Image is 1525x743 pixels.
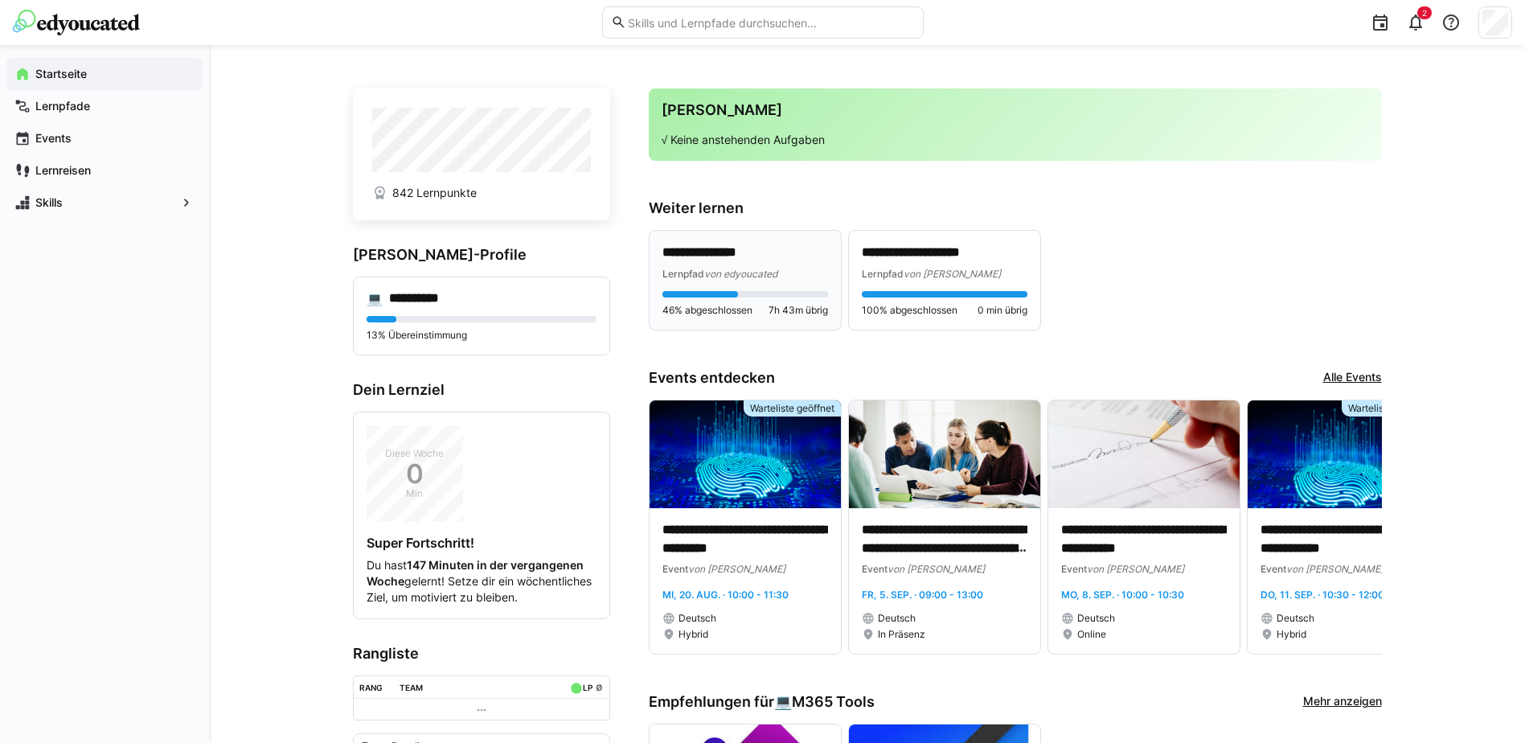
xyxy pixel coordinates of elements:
[596,679,603,693] a: ø
[662,563,688,575] span: Event
[1261,563,1286,575] span: Event
[583,683,592,692] div: LP
[769,304,828,317] span: 7h 43m übrig
[862,589,983,601] span: Fr, 5. Sep. · 09:00 - 13:00
[650,400,841,508] img: image
[662,268,704,280] span: Lernpfad
[367,290,383,306] div: 💻️
[1261,589,1384,601] span: Do, 11. Sep. · 10:30 - 12:00
[1277,612,1314,625] span: Deutsch
[367,558,584,588] strong: 147 Minuten in der vergangenen Woche
[662,304,752,317] span: 46% abgeschlossen
[1087,563,1184,575] span: von [PERSON_NAME]
[1348,402,1433,415] span: Warteliste geöffnet
[392,185,477,201] span: 842 Lernpunkte
[1286,563,1384,575] span: von [PERSON_NAME]
[353,246,610,264] h3: [PERSON_NAME]-Profile
[849,400,1040,508] img: image
[774,693,875,711] div: 💻️
[400,683,423,692] div: Team
[678,612,716,625] span: Deutsch
[353,381,610,399] h3: Dein Lernziel
[862,268,904,280] span: Lernpfad
[353,645,610,663] h3: Rangliste
[978,304,1027,317] span: 0 min übrig
[1248,400,1439,508] img: image
[1323,369,1382,387] a: Alle Events
[1422,8,1427,18] span: 2
[1077,612,1115,625] span: Deutsch
[862,304,957,317] span: 100% abgeschlossen
[888,563,985,575] span: von [PERSON_NAME]
[704,268,777,280] span: von edyoucated
[367,557,596,605] p: Du hast gelernt! Setze dir ein wöchentliches Ziel, um motiviert zu bleiben.
[1061,563,1087,575] span: Event
[878,612,916,625] span: Deutsch
[367,329,596,342] p: 13% Übereinstimmung
[367,535,596,551] h4: Super Fortschritt!
[678,628,708,641] span: Hybrid
[649,693,875,711] h3: Empfehlungen für
[662,589,789,601] span: Mi, 20. Aug. · 10:00 - 11:30
[792,693,875,711] span: M365 Tools
[1277,628,1306,641] span: Hybrid
[649,199,1382,217] h3: Weiter lernen
[649,369,775,387] h3: Events entdecken
[662,101,1369,119] h3: [PERSON_NAME]
[878,628,925,641] span: In Präsenz
[862,563,888,575] span: Event
[1048,400,1240,508] img: image
[904,268,1001,280] span: von [PERSON_NAME]
[1303,693,1382,711] a: Mehr anzeigen
[1077,628,1106,641] span: Online
[359,683,383,692] div: Rang
[626,15,914,30] input: Skills und Lernpfade durchsuchen…
[662,132,1369,148] p: √ Keine anstehenden Aufgaben
[750,402,834,415] span: Warteliste geöffnet
[688,563,785,575] span: von [PERSON_NAME]
[1061,589,1184,601] span: Mo, 8. Sep. · 10:00 - 10:30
